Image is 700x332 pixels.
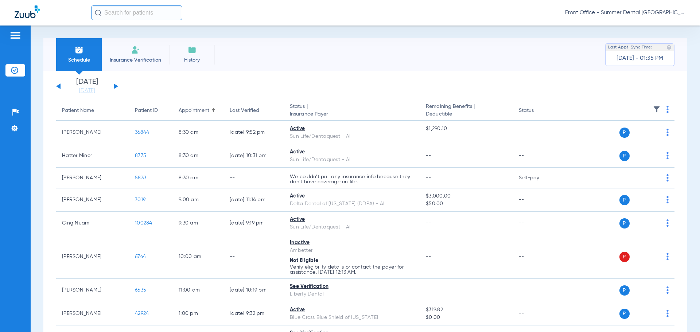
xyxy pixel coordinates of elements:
img: x.svg [650,152,657,159]
div: Ambetter [290,247,414,254]
img: x.svg [650,174,657,181]
td: 8:30 AM [173,144,224,168]
td: 9:00 AM [173,188,224,212]
th: Status [513,101,562,121]
div: Active [290,125,414,133]
img: group-dot-blue.svg [666,129,669,136]
span: 5833 [135,175,146,180]
div: Blue Cross Blue Shield of [US_STATE] [290,314,414,321]
span: -- [426,220,431,226]
span: -- [426,254,431,259]
div: Patient ID [135,107,158,114]
div: Chat Widget [664,297,700,332]
td: -- [513,121,562,144]
img: last sync help info [666,45,672,50]
img: x.svg [650,310,657,317]
span: P [619,128,630,138]
span: P [619,151,630,161]
div: Delta Dental of [US_STATE] (DDPA) - AI [290,200,414,208]
input: Search for patients [91,5,182,20]
td: Cing Nuam [56,212,129,235]
td: -- [224,235,284,279]
img: x.svg [650,286,657,294]
span: Schedule [62,56,96,64]
img: group-dot-blue.svg [666,174,669,181]
div: Active [290,216,414,223]
span: 6764 [135,254,146,259]
span: $319.82 [426,306,507,314]
td: 9:30 AM [173,212,224,235]
div: See Verification [290,283,414,290]
td: -- [513,188,562,212]
img: x.svg [650,196,657,203]
a: [DATE] [65,87,109,94]
div: Last Verified [230,107,259,114]
td: 1:00 PM [173,302,224,325]
span: P [619,285,630,296]
td: [PERSON_NAME] [56,168,129,188]
div: Active [290,306,414,314]
span: P [619,252,630,262]
div: Patient ID [135,107,167,114]
span: -- [426,133,507,140]
span: 8775 [135,153,146,158]
img: group-dot-blue.svg [666,219,669,227]
td: [PERSON_NAME] [56,121,129,144]
img: History [188,46,197,54]
div: Liberty Dental [290,290,414,298]
span: 36844 [135,130,149,135]
span: Insurance Payer [290,110,414,118]
td: [DATE] 9:32 PM [224,302,284,325]
img: filter.svg [653,106,660,113]
p: Verify eligibility details or contact the payer for assistance. [DATE] 12:13 AM. [290,265,414,275]
td: 10:00 AM [173,235,224,279]
p: We couldn’t pull any insurance info because they don’t have coverage on file. [290,174,414,184]
span: P [619,195,630,205]
span: P [619,218,630,229]
div: Active [290,192,414,200]
span: Front Office - Summer Dental [GEOGRAPHIC_DATA] | Lumio Dental [565,9,685,16]
img: hamburger-icon [9,31,21,40]
span: 6535 [135,288,146,293]
td: -- [513,279,562,302]
span: -- [426,153,431,158]
td: -- [513,235,562,279]
td: -- [224,168,284,188]
td: [PERSON_NAME] [56,279,129,302]
td: Hatter Minor [56,144,129,168]
img: Schedule [75,46,83,54]
td: [PERSON_NAME] [56,302,129,325]
div: Sun Life/Dentaquest - AI [290,133,414,140]
span: 100284 [135,220,152,226]
td: [DATE] 10:31 PM [224,144,284,168]
img: group-dot-blue.svg [666,106,669,113]
span: $50.00 [426,200,507,208]
img: group-dot-blue.svg [666,286,669,294]
span: $0.00 [426,314,507,321]
td: [DATE] 10:19 PM [224,279,284,302]
td: [DATE] 11:14 PM [224,188,284,212]
div: Active [290,148,414,156]
img: x.svg [650,129,657,136]
img: group-dot-blue.svg [666,196,669,203]
div: Last Verified [230,107,278,114]
div: Sun Life/Dentaquest - AI [290,156,414,164]
img: group-dot-blue.svg [666,152,669,159]
img: Manual Insurance Verification [131,46,140,54]
th: Status | [284,101,420,121]
li: [DATE] [65,78,109,94]
span: Insurance Verification [107,56,164,64]
td: 8:30 AM [173,121,224,144]
td: [DATE] 9:52 PM [224,121,284,144]
img: x.svg [650,219,657,227]
div: Appointment [179,107,218,114]
div: Patient Name [62,107,123,114]
div: Appointment [179,107,209,114]
td: -- [513,302,562,325]
span: Last Appt. Sync Time: [608,44,652,51]
span: Not Eligible [290,258,318,263]
span: -- [426,288,431,293]
span: 7019 [135,197,145,202]
img: Search Icon [95,9,101,16]
td: -- [513,212,562,235]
